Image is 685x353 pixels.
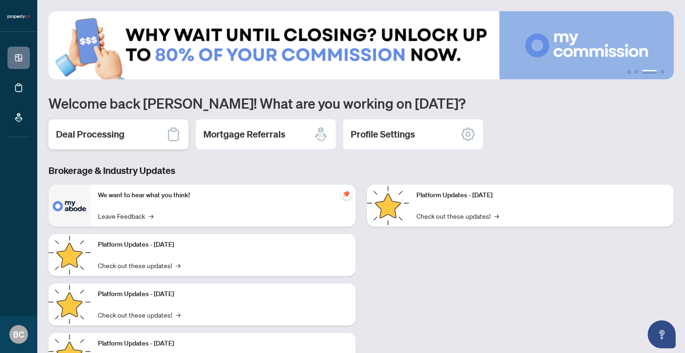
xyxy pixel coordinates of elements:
[416,190,667,201] p: Platform Updates - [DATE]
[98,310,180,320] a: Check out these updates!→
[367,185,409,227] img: Platform Updates - June 23, 2025
[98,240,348,250] p: Platform Updates - [DATE]
[351,128,415,141] h2: Profile Settings
[7,14,30,20] img: logo
[56,128,125,141] h2: Deal Processing
[48,94,674,112] h1: Welcome back [PERSON_NAME]! What are you working on [DATE]?
[176,260,180,270] span: →
[48,284,90,325] img: Platform Updates - July 21, 2025
[98,211,153,221] a: Leave Feedback→
[149,211,153,221] span: →
[48,11,674,79] img: Slide 2
[635,70,638,74] button: 2
[416,211,499,221] a: Check out these updates!→
[341,188,352,200] span: pushpin
[98,260,180,270] a: Check out these updates!→
[48,185,90,227] img: We want to hear what you think!
[98,339,348,349] p: Platform Updates - [DATE]
[661,70,664,74] button: 4
[48,164,674,177] h3: Brokerage & Industry Updates
[48,234,90,276] img: Platform Updates - September 16, 2025
[627,70,631,74] button: 1
[494,211,499,221] span: →
[176,310,180,320] span: →
[98,190,348,201] p: We want to hear what you think!
[98,289,348,299] p: Platform Updates - [DATE]
[203,128,285,141] h2: Mortgage Referrals
[13,328,24,341] span: BC
[642,70,657,74] button: 3
[648,320,676,348] button: Open asap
